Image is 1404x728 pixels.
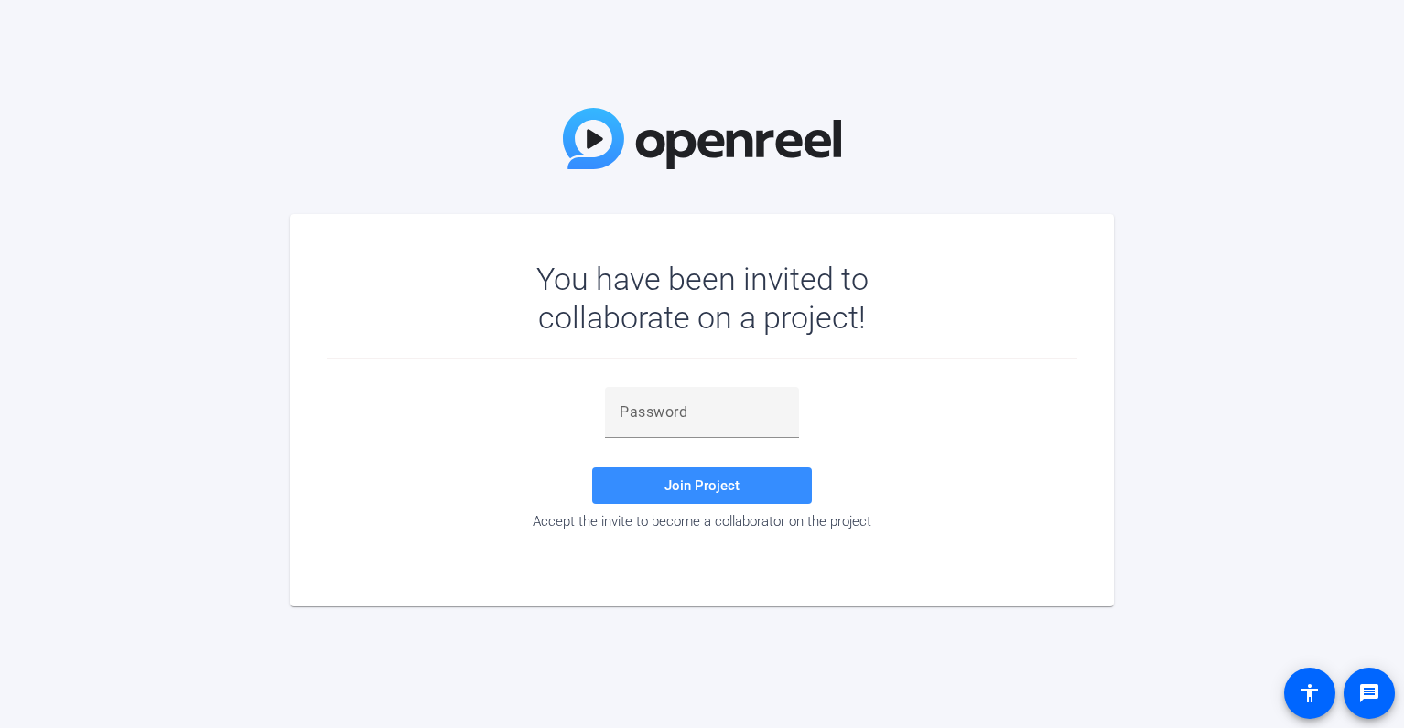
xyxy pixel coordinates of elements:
[1358,682,1380,704] mat-icon: message
[563,108,841,169] img: OpenReel Logo
[1299,682,1321,704] mat-icon: accessibility
[620,401,784,423] input: Password
[592,467,812,504] button: Join Project
[483,260,922,337] div: You have been invited to collaborate on a project!
[664,477,740,494] span: Join Project
[327,513,1077,530] div: Accept the invite to become a collaborator on the project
